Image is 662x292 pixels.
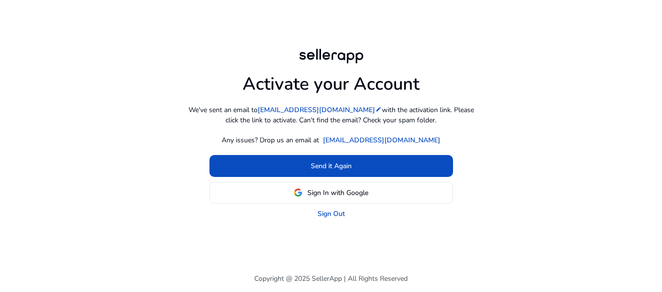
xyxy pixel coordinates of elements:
span: Sign In with Google [307,188,368,198]
span: Send it Again [311,161,352,171]
h1: Activate your Account [243,66,419,95]
a: [EMAIL_ADDRESS][DOMAIN_NAME] [323,135,440,145]
a: Sign Out [318,209,345,219]
a: [EMAIL_ADDRESS][DOMAIN_NAME] [258,105,382,115]
mat-icon: edit [375,106,382,113]
p: Any issues? Drop us an email at [222,135,319,145]
img: google-logo.svg [294,188,303,197]
button: Send it Again [209,155,453,177]
p: We've sent an email to with the activation link. Please click the link to activate. Can't find th... [185,105,477,125]
button: Sign In with Google [209,182,453,204]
